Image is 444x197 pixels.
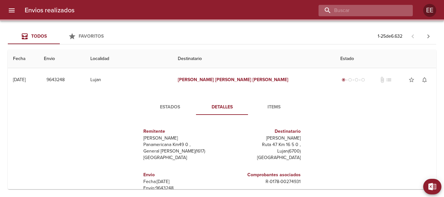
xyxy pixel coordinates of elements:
span: Estados [148,103,192,111]
p: Panamericana Km49 0 , [143,142,219,148]
span: Pagina siguiente [421,29,436,44]
span: Todos [31,33,47,39]
th: Estado [335,50,436,68]
p: [PERSON_NAME] [143,135,219,142]
p: [GEOGRAPHIC_DATA] [143,154,219,161]
span: Favoritos [79,33,104,39]
input: buscar [319,5,402,16]
h6: Envio [143,171,219,179]
span: Items [252,103,296,111]
button: Agregar a favoritos [405,73,418,86]
div: Tabs detalle de guia [144,99,300,115]
h6: Comprobantes asociados [225,171,301,179]
th: Localidad [85,50,173,68]
h6: Destinatario [225,128,301,135]
span: notifications_none [421,77,428,83]
span: radio_button_unchecked [355,78,359,82]
div: Abrir información de usuario [423,4,436,17]
div: Tabs Envios [8,29,112,44]
em: [PERSON_NAME] [215,77,251,82]
span: radio_button_unchecked [348,78,352,82]
p: Envío: 9643248 [143,185,219,191]
p: 1 - 25 de 6.632 [378,33,402,40]
div: [DATE] [13,77,26,82]
span: No tiene documentos adjuntos [379,77,385,83]
h6: Envios realizados [25,5,74,16]
span: 9643248 [46,76,65,84]
button: menu [4,3,20,18]
p: Fecha: [DATE] [143,179,219,185]
button: Exportar Excel [423,179,441,194]
p: [PERSON_NAME] [225,135,301,142]
span: radio_button_unchecked [361,78,365,82]
p: Ruta 47 Km 16 5 0 , [225,142,301,148]
p: General [PERSON_NAME] ( 1617 ) [143,148,219,154]
button: 9643248 [44,74,67,86]
p: [GEOGRAPHIC_DATA] [225,154,301,161]
span: radio_button_checked [342,78,346,82]
td: Lujan [85,68,173,92]
th: Fecha [8,50,39,68]
button: Activar notificaciones [418,73,431,86]
span: No tiene pedido asociado [385,77,392,83]
h6: Remitente [143,128,219,135]
em: [PERSON_NAME] [178,77,214,82]
p: Lujan ( 6700 ) [225,148,301,154]
div: EE [423,4,436,17]
th: Destinatario [173,50,335,68]
span: star_border [408,77,415,83]
em: [PERSON_NAME] [253,77,289,82]
span: Detalles [200,103,244,111]
div: Generado [340,77,366,83]
span: Pagina anterior [405,33,421,39]
p: R - 0178 - 00274931 [225,179,301,185]
th: Envio [39,50,85,68]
